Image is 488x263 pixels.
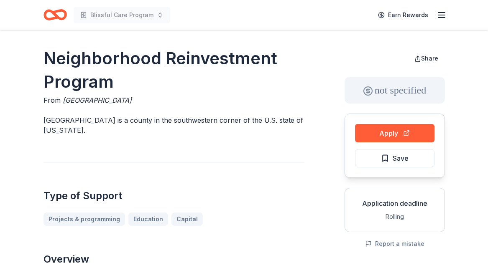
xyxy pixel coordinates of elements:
[43,189,304,202] h2: Type of Support
[74,7,170,23] button: Blissful Care Program
[90,10,153,20] span: Blissful Care Program
[43,5,67,25] a: Home
[345,77,445,104] div: not specified
[365,239,424,249] button: Report a mistake
[373,8,433,23] a: Earn Rewards
[408,50,445,67] button: Share
[43,47,304,94] h1: Neighborhood Reinvestment Program
[352,198,438,208] div: Application deadline
[63,96,132,104] span: [GEOGRAPHIC_DATA]
[43,212,125,226] a: Projects & programming
[421,55,438,62] span: Share
[352,212,438,222] div: Rolling
[355,124,434,142] button: Apply
[128,212,168,226] a: Education
[171,212,203,226] a: Capital
[355,149,434,167] button: Save
[43,115,304,135] p: [GEOGRAPHIC_DATA] is a county in the southwestern corner of the U.S. state of [US_STATE].
[43,95,304,105] div: From
[393,153,409,164] span: Save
